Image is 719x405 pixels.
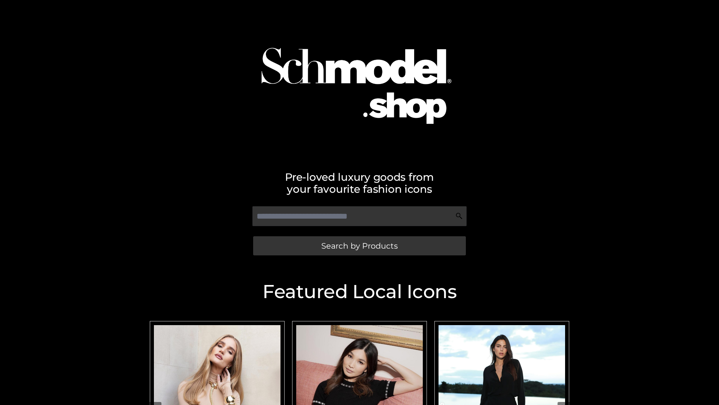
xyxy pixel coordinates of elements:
img: Search Icon [455,212,463,220]
span: Search by Products [321,242,398,250]
h2: Featured Local Icons​ [146,282,573,301]
a: Search by Products [253,236,466,255]
h2: Pre-loved luxury goods from your favourite fashion icons [146,171,573,195]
